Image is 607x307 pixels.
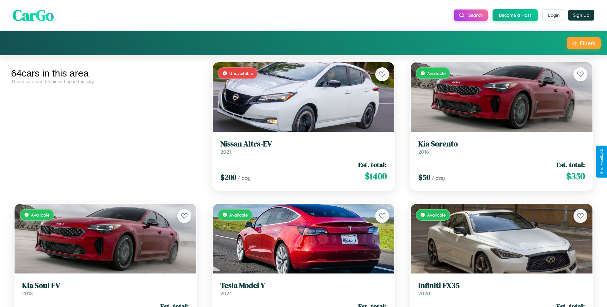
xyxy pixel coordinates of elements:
[13,5,54,26] span: CarGo
[454,9,488,21] button: Search
[11,79,200,84] div: These cars can be picked up in this city.
[220,290,232,297] span: 2024
[358,160,387,169] span: Est. total:
[220,139,387,149] h3: Nissan Altra-EV
[543,9,565,21] button: Login
[427,212,446,218] span: Available
[11,68,200,79] div: 64 cars in this area
[568,10,594,21] button: Sign Up
[418,281,585,297] a: Infiniti FX352020
[220,281,387,297] a: Tesla Model Y2024
[599,149,604,175] div: Give Feedback
[567,37,601,49] button: Filters
[418,139,585,155] a: Kia Sorento2018
[229,71,253,76] span: Unavailable
[220,149,231,155] span: 2021
[418,281,585,290] h3: Infiniti FX35
[22,290,33,297] span: 2018
[432,175,445,181] span: / day
[22,281,189,297] a: Kia Soul EV2018
[237,175,251,181] span: / day
[468,12,483,18] span: Search
[229,212,248,218] span: Available
[566,170,585,182] span: $ 350
[22,281,189,290] h3: Kia Soul EV
[427,71,446,76] span: Available
[418,172,430,182] span: $ 50
[556,160,585,169] span: Est. total:
[220,281,387,290] h3: Tesla Model Y
[418,149,429,155] span: 2018
[31,212,50,218] span: Available
[220,172,236,182] span: $ 200
[493,9,538,21] button: Become a Host
[580,40,596,46] div: Filters
[365,170,387,182] span: $ 1400
[418,290,430,297] span: 2020
[220,139,387,155] a: Nissan Altra-EV2021
[418,139,585,149] h3: Kia Sorento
